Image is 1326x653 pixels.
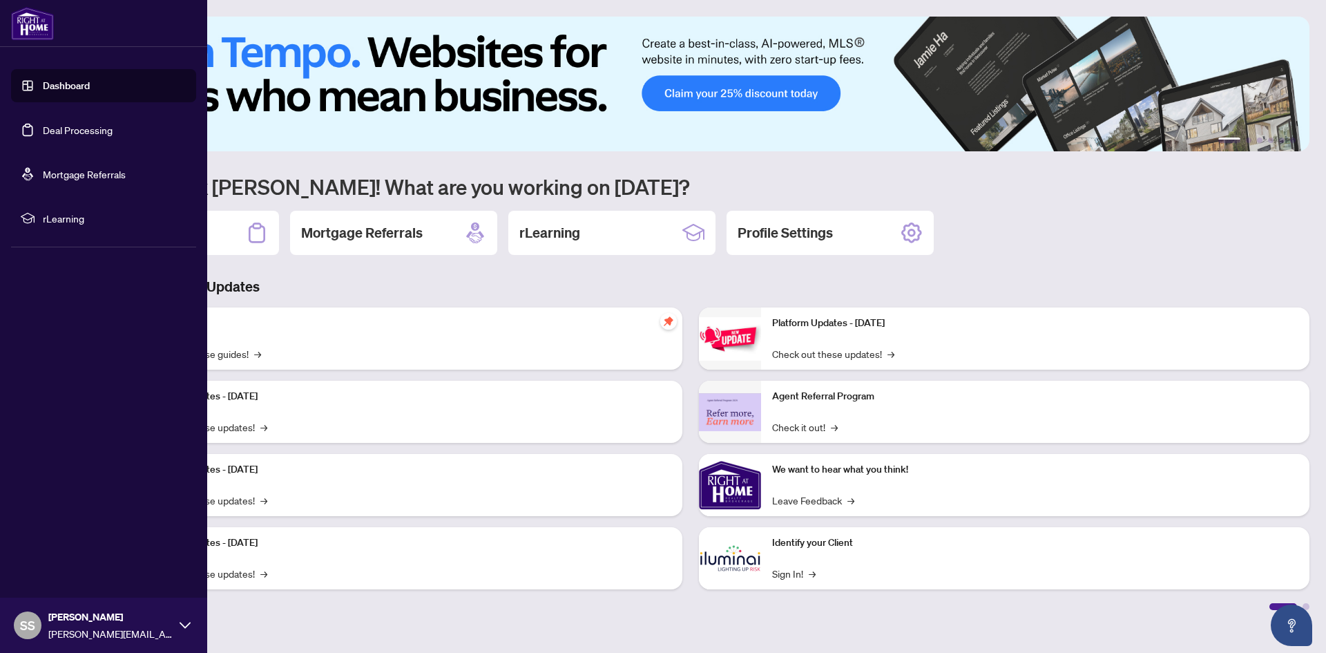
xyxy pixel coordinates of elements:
[809,566,816,581] span: →
[887,346,894,361] span: →
[72,17,1309,151] img: Slide 0
[145,389,671,404] p: Platform Updates - [DATE]
[145,462,671,477] p: Platform Updates - [DATE]
[43,168,126,180] a: Mortgage Referrals
[738,223,833,243] h2: Profile Settings
[1271,605,1312,646] button: Open asap
[301,223,423,243] h2: Mortgage Referrals
[48,609,173,625] span: [PERSON_NAME]
[699,393,761,431] img: Agent Referral Program
[1246,138,1251,143] button: 2
[11,7,54,40] img: logo
[260,419,267,435] span: →
[519,223,580,243] h2: rLearning
[772,419,838,435] a: Check it out!→
[772,389,1298,404] p: Agent Referral Program
[1218,138,1240,143] button: 1
[772,566,816,581] a: Sign In!→
[72,173,1309,200] h1: Welcome back [PERSON_NAME]! What are you working on [DATE]?
[772,462,1298,477] p: We want to hear what you think!
[847,493,854,508] span: →
[772,316,1298,331] p: Platform Updates - [DATE]
[772,493,854,508] a: Leave Feedback→
[660,313,677,330] span: pushpin
[260,566,267,581] span: →
[43,124,113,136] a: Deal Processing
[43,211,186,226] span: rLearning
[260,493,267,508] span: →
[1279,138,1285,143] button: 5
[20,616,35,635] span: SS
[699,454,761,516] img: We want to hear what you think!
[699,317,761,361] img: Platform Updates - June 23, 2025
[145,536,671,551] p: Platform Updates - [DATE]
[1290,138,1296,143] button: 6
[831,419,838,435] span: →
[48,626,173,641] span: [PERSON_NAME][EMAIL_ADDRESS][PERSON_NAME][DOMAIN_NAME]
[145,316,671,331] p: Self-Help
[1257,138,1262,143] button: 3
[1268,138,1274,143] button: 4
[772,346,894,361] a: Check out these updates!→
[699,527,761,589] img: Identify your Client
[254,346,261,361] span: →
[772,536,1298,551] p: Identify your Client
[43,79,90,92] a: Dashboard
[72,277,1309,296] h3: Brokerage & Industry Updates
